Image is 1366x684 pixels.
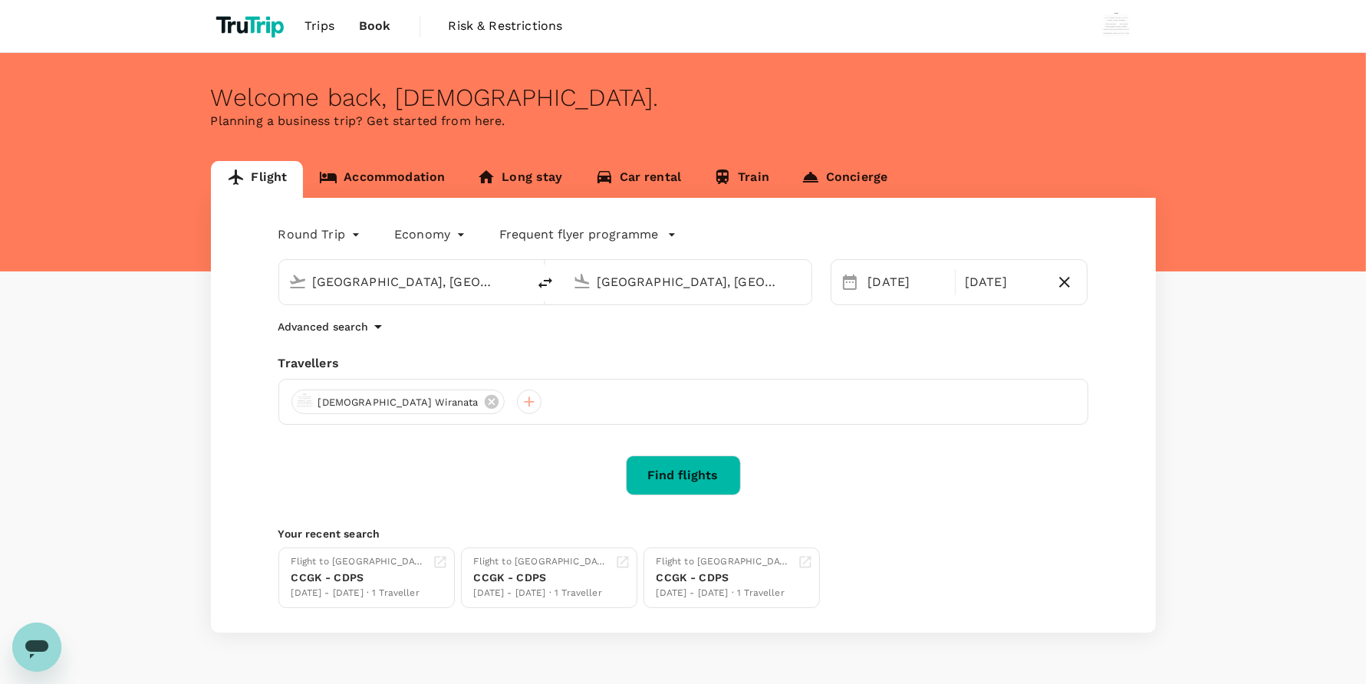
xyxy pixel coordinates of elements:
[309,395,488,410] span: [DEMOGRAPHIC_DATA] Wiranata
[785,161,904,198] a: Concierge
[449,17,563,35] span: Risk & Restrictions
[12,623,61,672] iframe: Button to launch messaging window
[278,319,369,334] p: Advanced search
[211,161,304,198] a: Flight
[295,393,314,411] img: avatar-655f099880fca.png
[359,17,391,35] span: Book
[394,222,469,247] div: Economy
[499,225,658,244] p: Frequent flyer programme
[697,161,785,198] a: Train
[597,270,779,294] input: Going to
[657,586,792,601] div: [DATE] - [DATE] · 1 Traveller
[862,267,952,298] div: [DATE]
[474,554,609,570] div: Flight to [GEOGRAPHIC_DATA]
[313,270,495,294] input: Depart from
[291,390,505,414] div: [DEMOGRAPHIC_DATA] Wiranata
[474,570,609,586] div: CCGK - CDPS
[303,161,461,198] a: Accommodation
[278,526,1088,541] p: Your recent search
[579,161,698,198] a: Car rental
[291,554,426,570] div: Flight to [GEOGRAPHIC_DATA]
[278,354,1088,373] div: Travellers
[801,280,804,283] button: Open
[527,265,564,301] button: delete
[291,570,426,586] div: CCGK - CDPS
[516,280,519,283] button: Open
[278,222,364,247] div: Round Trip
[461,161,578,198] a: Long stay
[657,570,792,586] div: CCGK - CDPS
[959,267,1048,298] div: [DATE]
[211,84,1156,112] div: Welcome back , [DEMOGRAPHIC_DATA] .
[278,317,387,336] button: Advanced search
[657,554,792,570] div: Flight to [GEOGRAPHIC_DATA]
[211,9,293,43] img: TruTrip logo
[474,586,609,601] div: [DATE] - [DATE] · 1 Traveller
[626,455,741,495] button: Find flights
[499,225,676,244] button: Frequent flyer programme
[1101,11,1131,41] img: Wisnu Wiranata
[211,112,1156,130] p: Planning a business trip? Get started from here.
[304,17,334,35] span: Trips
[291,586,426,601] div: [DATE] - [DATE] · 1 Traveller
